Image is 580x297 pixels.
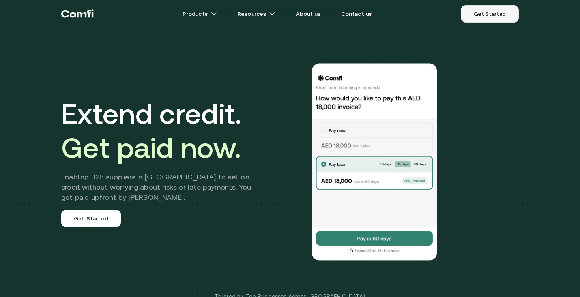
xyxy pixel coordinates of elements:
[61,132,241,164] span: Get paid now.
[332,6,382,22] a: Contact us
[311,63,438,261] img: Would you like to pay this AED 18,000.00 invoice?
[211,11,217,17] img: arrow icons
[61,172,263,203] h2: Enabling B2B suppliers in [GEOGRAPHIC_DATA] to sell on credit without worrying about risks or lat...
[61,2,94,26] a: Return to the top of the Comfi home page
[61,97,263,165] h1: Extend credit.
[61,210,121,227] a: Get Started
[173,6,226,22] a: Productsarrow icons
[228,6,285,22] a: Resourcesarrow icons
[461,5,519,23] a: Get Started
[286,6,330,22] a: About us
[269,11,275,17] img: arrow icons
